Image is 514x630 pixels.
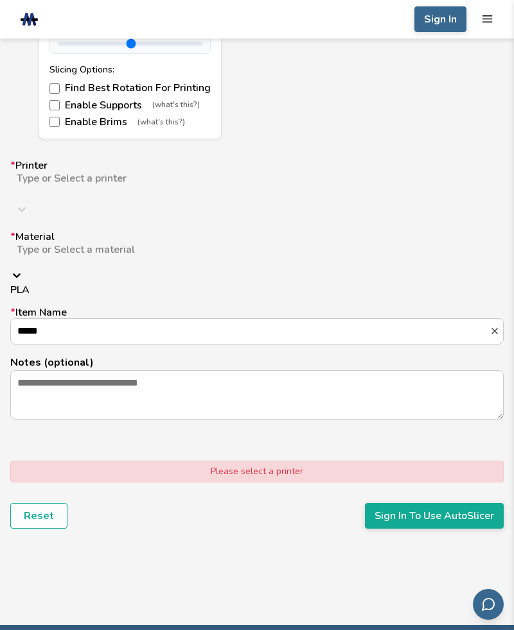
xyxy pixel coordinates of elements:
[49,83,60,94] input: Find Best Rotation For Printing
[10,503,67,529] button: Reset
[10,160,504,221] label: Printer
[481,13,493,25] button: mobile navigation menu
[17,173,497,184] div: Type or Select a printer
[49,100,60,110] input: Enable Supports(what's this?)
[365,503,504,529] button: Sign In To Use AutoSlicer
[11,319,490,343] input: *Item Name
[152,101,200,110] span: (what's this?)
[10,355,504,370] p: Notes (optional)
[10,231,504,296] label: Material
[473,589,504,620] button: Send feedback via email
[15,256,298,268] input: *MaterialType or Select a materialPLA
[49,82,211,94] label: Find Best Rotation For Printing
[49,64,211,75] div: Slicing Options:
[414,6,466,32] button: Sign In
[11,371,503,419] textarea: Notes (optional)
[49,99,211,111] label: Enable Supports
[10,307,504,345] label: Item Name
[15,184,300,196] input: *PrinterType or Select a printer
[10,461,504,482] div: Please select a printer
[137,118,185,127] span: (what's this?)
[490,326,503,336] button: *Item Name
[10,284,504,296] div: PLA
[49,117,60,127] input: Enable Brims(what's this?)
[17,244,497,255] div: Type or Select a material
[49,116,211,128] label: Enable Brims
